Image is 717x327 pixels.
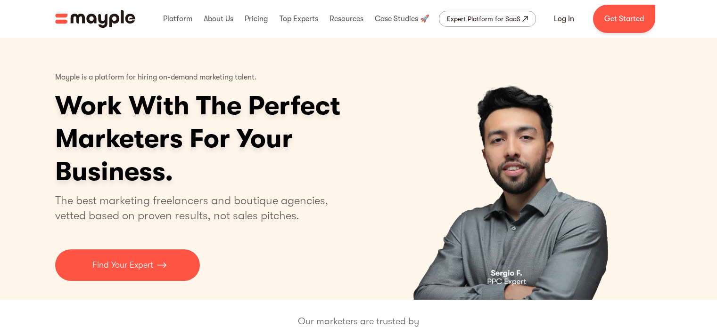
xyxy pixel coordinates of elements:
[327,4,366,34] div: Resources
[92,259,153,271] p: Find Your Expert
[368,38,662,300] div: carousel
[55,10,135,28] a: home
[55,66,257,89] p: Mayple is a platform for hiring on-demand marketing talent.
[439,11,536,27] a: Expert Platform for SaaS
[277,4,321,34] div: Top Experts
[242,4,270,34] div: Pricing
[161,4,195,34] div: Platform
[447,13,520,24] div: Expert Platform for SaaS
[368,38,662,300] div: 1 of 4
[593,5,655,33] a: Get Started
[55,249,200,281] a: Find Your Expert
[543,8,585,30] a: Log In
[55,193,339,223] p: The best marketing freelancers and boutique agencies, vetted based on proven results, not sales p...
[201,4,236,34] div: About Us
[55,10,135,28] img: Mayple logo
[55,89,413,188] h1: Work With The Perfect Marketers For Your Business.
